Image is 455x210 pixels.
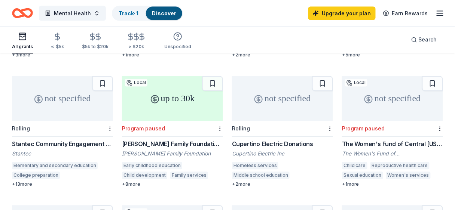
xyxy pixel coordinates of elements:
[39,6,106,21] button: Mental Health
[370,162,430,170] div: Reproductive health care
[232,172,290,179] div: Middle school education
[12,140,113,149] div: Stantec Community Engagement Grant
[126,44,146,50] div: > $20k
[122,76,223,188] a: up to 30kLocalProgram paused[PERSON_NAME] Family Foundation Grant Program[PERSON_NAME] Family Fou...
[122,126,165,132] div: Program paused
[232,76,333,121] div: not specified
[12,182,113,188] div: + 13 more
[342,172,383,179] div: Sexual education
[12,4,33,22] a: Home
[119,10,138,16] a: Track· 1
[232,140,333,149] div: Cupertino Electric Donations
[12,172,60,179] div: College preparation
[82,30,109,54] button: $5k to $20k
[342,76,443,121] div: not specified
[232,150,333,158] div: Cupertino Electric Inc
[419,35,437,44] span: Search
[232,76,333,188] a: not specifiedRollingCupertino Electric DonationsCupertino Electric IncHomeless servicesMiddle sch...
[82,44,109,50] div: $5k to $20k
[54,9,91,18] span: Mental Health
[342,76,443,188] a: not specifiedLocalProgram pausedThe Women's Fund of Central [US_STATE] GrantsThe Women's Fund of ...
[51,44,64,50] div: ≤ $5k
[51,30,64,54] button: ≤ $5k
[164,29,191,54] button: Unspecified
[345,79,367,87] div: Local
[170,172,208,179] div: Family services
[308,7,376,20] a: Upgrade your plan
[232,52,333,58] div: + 2 more
[405,33,443,47] button: Search
[12,52,113,58] div: + 3 more
[342,126,385,132] div: Program paused
[232,126,250,132] div: Rolling
[342,52,443,58] div: + 5 more
[12,76,113,188] a: not specifiedRollingStantec Community Engagement GrantStantecElementary and secondary educationCo...
[232,162,278,170] div: Homeless services
[12,76,113,121] div: not specified
[232,182,333,188] div: + 2 more
[379,7,433,20] a: Earn Rewards
[152,10,176,16] a: Discover
[122,172,167,179] div: Child development
[12,126,30,132] div: Rolling
[342,150,443,158] div: The Women's Fund of [GEOGRAPHIC_DATA][US_STATE]
[126,30,146,54] button: > $20k
[122,52,223,58] div: + 1 more
[12,162,98,170] div: Elementary and secondary education
[342,162,367,170] div: Child care
[164,44,191,50] div: Unspecified
[12,150,113,158] div: Stantec
[12,44,33,50] div: All grants
[122,182,223,188] div: + 8 more
[342,140,443,149] div: The Women's Fund of Central [US_STATE] Grants
[122,76,223,121] div: up to 30k
[122,150,223,158] div: [PERSON_NAME] Family Foundation
[125,79,147,87] div: Local
[12,29,33,54] button: All grants
[122,162,182,170] div: Early childhood education
[342,182,443,188] div: + 1 more
[386,172,431,179] div: Women's services
[122,140,223,149] div: [PERSON_NAME] Family Foundation Grant Program
[112,6,183,21] button: Track· 1Discover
